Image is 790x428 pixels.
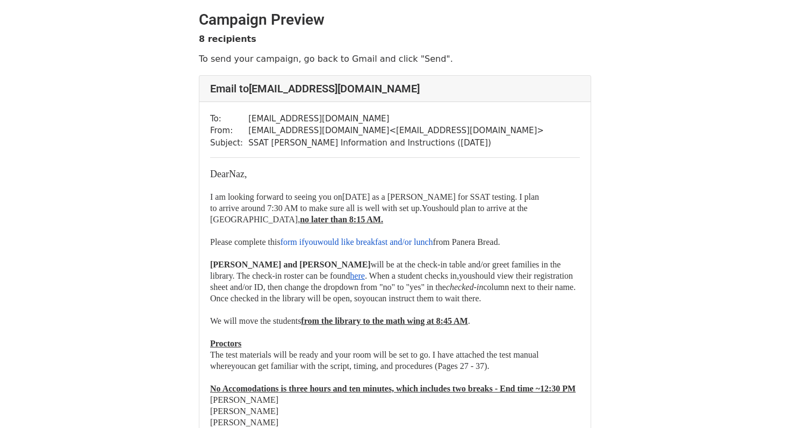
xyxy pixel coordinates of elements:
td: [EMAIL_ADDRESS][DOMAIN_NAME] < [EMAIL_ADDRESS][DOMAIN_NAME] > [248,125,544,137]
span: [PERSON_NAME] and [PERSON_NAME] [210,260,371,269]
font: [PERSON_NAME] [210,418,278,427]
span: You [422,204,436,213]
span: Proctors [210,339,241,348]
font: No Accomodations is three hours and ten minutes, which includes two breaks - End time ~12:30 PM [210,384,576,393]
span: will be at the check-in table and/or greet families in the library. The check-in roster can be found [210,260,561,280]
span: I am looking forward to seeing you on [210,192,342,201]
span: Dear [210,169,229,179]
span: you [305,237,318,246]
strong: 8 recipients [199,34,256,44]
span: checked-in [446,282,483,292]
h4: Email to [EMAIL_ADDRESS][DOMAIN_NAME] [210,82,580,95]
td: SSAT [PERSON_NAME] Information and Instructions ([DATE]) [248,137,544,149]
h2: Campaign Preview [199,11,591,29]
td: [EMAIL_ADDRESS][DOMAIN_NAME] [248,113,544,125]
td: To: [210,113,248,125]
span: Please complete this from Panera Bread. [210,237,500,246]
font: Naz, [210,169,247,179]
td: Subject: [210,137,248,149]
span: [DATE] as a [PERSON_NAME] for SSAT testing. I plan to arrive around 7:30 AM to make sure all is w... [210,192,539,213]
span: . When a student checks in, should view their registration sheet and/or ID, then change the dropd... [210,271,573,292]
span: . [468,316,470,325]
font: [PERSON_NAME] [210,395,278,404]
span: you [459,271,472,280]
span: you [231,361,244,371]
span: The test materials will be ready and your room will be set to go. I have attached the test manual... [210,350,538,371]
p: To send your campaign, go back to Gmail and click "Send". [199,53,591,64]
span: from the library to the math wing at 8:45 AM [301,316,468,325]
span: should plan to arrive at the [GEOGRAPHIC_DATA], [210,204,528,224]
span: We will move the students [210,316,301,325]
td: From: [210,125,248,137]
span: you [362,294,375,303]
span: form if would like breakfast and/or lunch [281,237,433,246]
a: form ifyouwould like breakfast and/or lunch [281,237,433,246]
font: [PERSON_NAME] [210,407,278,416]
u: no later than 8:15 AM. [300,215,383,224]
a: here [350,271,365,280]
